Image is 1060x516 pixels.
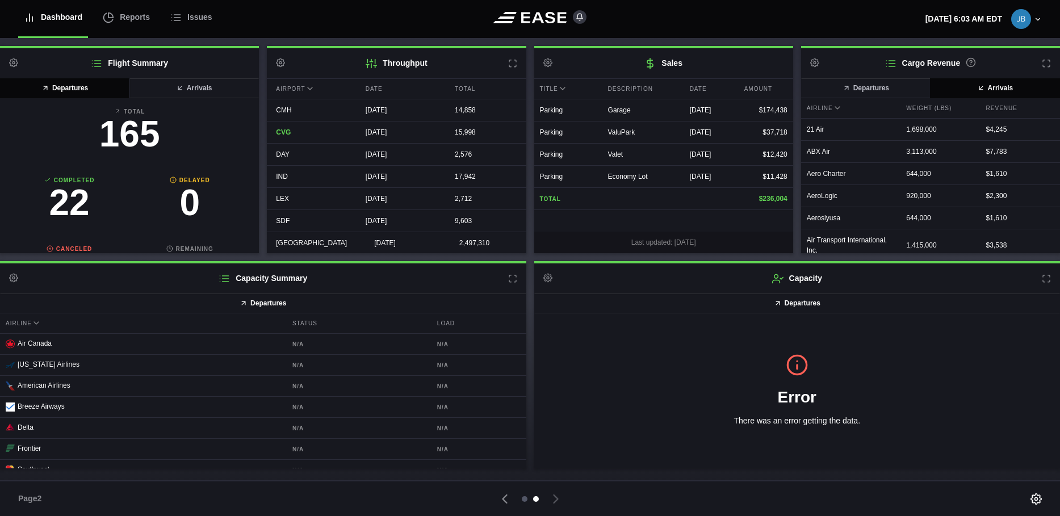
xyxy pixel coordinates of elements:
h2: Throughput [267,48,526,78]
a: Delayed0 [129,176,250,226]
b: N/A [437,445,521,454]
div: SDF [267,210,347,232]
span: Delta [18,423,33,431]
b: N/A [292,382,423,391]
b: Total [540,195,597,203]
h2: Cargo Revenue [801,48,1060,78]
span: Page 2 [18,493,47,505]
div: Aerosiyusa [801,207,900,229]
a: Total165 [9,107,250,158]
b: N/A [437,466,521,475]
span: Air Canada [18,339,52,347]
div: 1,698,000 [900,119,980,140]
div: Weight (lbs) [900,98,980,118]
div: 14,858 [446,99,526,121]
p: There was an error getting the data. [552,415,1042,427]
div: [DATE] [690,105,733,115]
div: Date [684,79,739,99]
h3: 22 [9,184,129,221]
div: [DATE] [357,121,437,143]
span: CVG [276,128,291,136]
b: N/A [292,445,423,454]
b: Completed [9,176,129,184]
div: $12,420 [744,149,787,160]
b: N/A [292,403,423,412]
div: Date [357,79,437,99]
b: Total [9,107,250,116]
a: Canceled0 [9,245,129,295]
div: 21 Air [801,119,900,140]
div: Parking [540,127,597,137]
div: Economy Lot [608,171,678,182]
p: [DATE] 6:03 AM EDT [925,13,1002,25]
div: IND [267,166,347,187]
a: Remaining143 [129,245,250,295]
b: N/A [292,466,423,475]
div: [DATE] [357,188,437,209]
div: LEX [267,188,347,209]
div: ABX Air [801,141,900,162]
button: Arrivals [129,78,259,98]
div: $ 7,783 [986,146,1054,157]
div: 2,576 [446,144,526,165]
b: N/A [437,424,521,433]
div: 3,113,000 [900,141,980,162]
div: Garage [608,105,678,115]
div: [DATE] [365,232,441,254]
div: 2,712 [446,188,526,209]
div: Title [534,79,602,99]
div: 2,497,310 [450,232,526,254]
div: $ 1,610 [986,169,1054,179]
div: 920,000 [900,185,980,207]
div: Valet [608,149,678,160]
div: Parking [540,105,597,115]
div: $ 3,538 [986,240,1054,250]
div: Last updated: [DATE] [534,232,793,253]
h1: Error [552,385,1042,409]
div: 17,942 [446,166,526,187]
div: [DATE] [357,144,437,165]
div: DAY [267,144,347,165]
b: N/A [437,403,521,412]
span: American Airlines [18,381,70,389]
div: Total [446,79,526,99]
div: Airline [801,98,900,118]
b: N/A [437,340,521,349]
div: Parking [540,171,597,182]
h3: 165 [9,116,250,152]
div: [DATE] [690,171,733,182]
div: $ 4,245 [986,124,1054,135]
button: Departures [801,78,931,98]
b: N/A [437,361,521,370]
div: Parking [540,149,597,160]
div: 9,603 [446,210,526,232]
div: Description [602,79,684,99]
div: $11,428 [744,171,787,182]
b: N/A [292,340,423,349]
div: Air Transport International, Inc. [801,229,900,261]
h2: Sales [534,48,793,78]
div: ValuPark [608,127,678,137]
div: Status [287,313,429,333]
span: Breeze Airways [18,402,65,410]
div: [DATE] [690,127,733,137]
div: 1,415,000 [900,234,980,256]
div: Revenue [981,98,1060,118]
div: Airport [267,79,347,99]
div: [DATE] [357,99,437,121]
div: [GEOGRAPHIC_DATA] [267,232,356,254]
b: Remaining [129,245,250,253]
b: Delayed [129,176,250,184]
div: Aero Charter [801,163,900,184]
span: Southwest [18,465,49,473]
div: $ 1,610 [986,213,1054,223]
b: N/A [437,382,521,391]
a: Completed22 [9,176,129,226]
div: 644,000 [900,163,980,184]
b: N/A [292,361,423,370]
span: [US_STATE] Airlines [18,360,79,368]
div: $ 2,300 [986,191,1054,201]
div: AeroLogic [801,185,900,207]
img: 74ad5be311c8ae5b007de99f4e979312 [1011,9,1031,29]
h3: 0 [129,184,250,221]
